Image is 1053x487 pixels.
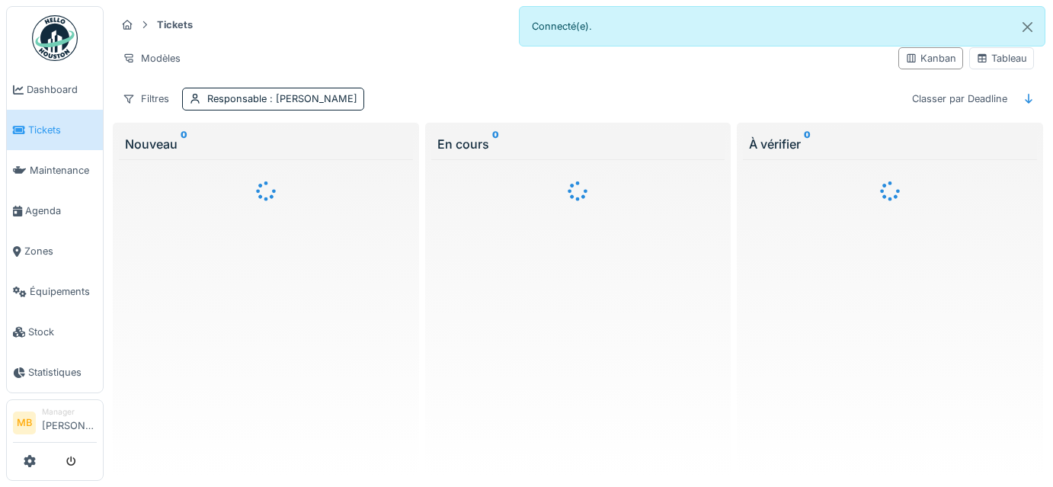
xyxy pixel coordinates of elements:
[181,135,187,153] sup: 0
[519,6,1045,46] div: Connecté(e).
[125,135,407,153] div: Nouveau
[7,271,103,312] a: Équipements
[24,244,97,258] span: Zones
[7,150,103,191] a: Maintenance
[7,191,103,231] a: Agenda
[437,135,719,153] div: En cours
[976,51,1027,66] div: Tableau
[804,135,811,153] sup: 0
[13,412,36,434] li: MB
[28,325,97,339] span: Stock
[13,406,97,443] a: MB Manager[PERSON_NAME]
[492,135,499,153] sup: 0
[7,110,103,150] a: Tickets
[905,51,956,66] div: Kanban
[32,15,78,61] img: Badge_color-CXgf-gQk.svg
[749,135,1031,153] div: À vérifier
[267,93,357,104] span: : [PERSON_NAME]
[42,406,97,439] li: [PERSON_NAME]
[27,82,97,97] span: Dashboard
[28,123,97,137] span: Tickets
[905,88,1014,110] div: Classer par Deadline
[25,203,97,218] span: Agenda
[7,231,103,271] a: Zones
[116,88,176,110] div: Filtres
[116,47,187,69] div: Modèles
[7,312,103,352] a: Stock
[28,365,97,380] span: Statistiques
[7,69,103,110] a: Dashboard
[151,18,199,32] strong: Tickets
[30,284,97,299] span: Équipements
[7,352,103,392] a: Statistiques
[30,163,97,178] span: Maintenance
[207,91,357,106] div: Responsable
[42,406,97,418] div: Manager
[1010,7,1045,47] button: Close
